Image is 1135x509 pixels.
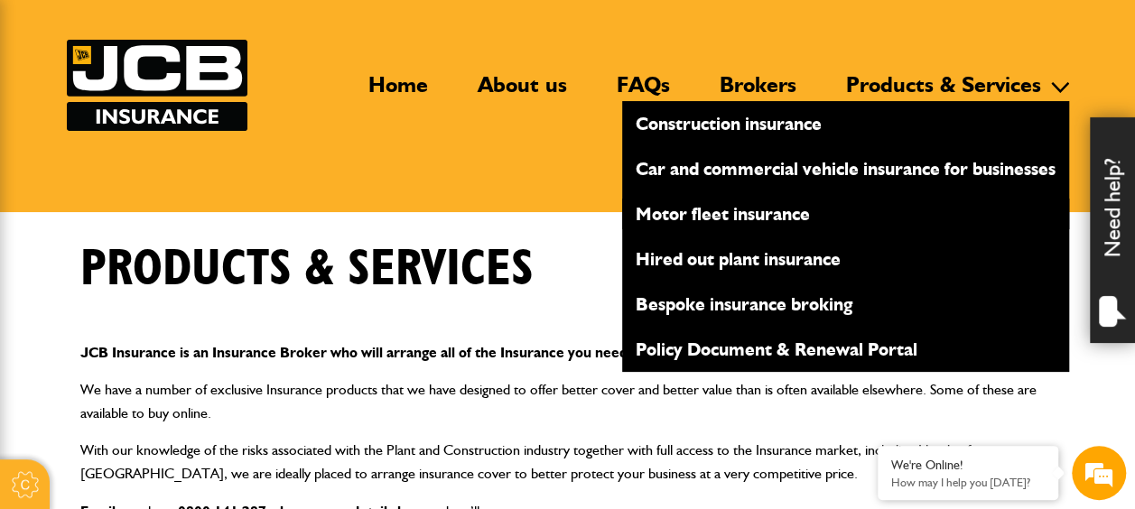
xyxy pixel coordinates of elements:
[622,289,1069,319] a: Bespoke insurance broking
[622,153,1069,184] a: Car and commercial vehicle insurance for businesses
[67,40,247,131] a: JCB Insurance Services
[80,239,534,300] h1: Products & Services
[355,71,442,113] a: Home
[891,476,1045,489] p: How may I help you today?
[23,220,330,260] input: Enter your email address
[80,378,1056,424] p: We have a number of exclusive Insurance products that we have designed to offer better cover and ...
[31,100,76,125] img: d_20077148190_company_1631870298795_20077148190
[23,167,330,207] input: Enter your last name
[23,273,330,313] input: Enter your phone number
[622,244,1069,274] a: Hired out plant insurance
[67,40,247,131] img: JCB Insurance Services logo
[1090,117,1135,343] div: Need help?
[80,341,1056,365] p: JCB Insurance is an Insurance Broker who will arrange all of the Insurance you need, regardless o...
[603,71,684,113] a: FAQs
[464,71,581,113] a: About us
[296,9,340,52] div: Minimize live chat window
[622,108,1069,139] a: Construction insurance
[891,458,1045,473] div: We're Online!
[94,101,303,125] div: Chat with us now
[706,71,810,113] a: Brokers
[246,390,328,414] em: Start Chat
[23,327,330,390] textarea: Type your message and hit 'Enter'
[622,334,1069,365] a: Policy Document & Renewal Portal
[833,71,1055,113] a: Products & Services
[622,199,1069,229] a: Motor fleet insurance
[80,439,1056,485] p: With our knowledge of the risks associated with the Plant and Construction industry together with...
